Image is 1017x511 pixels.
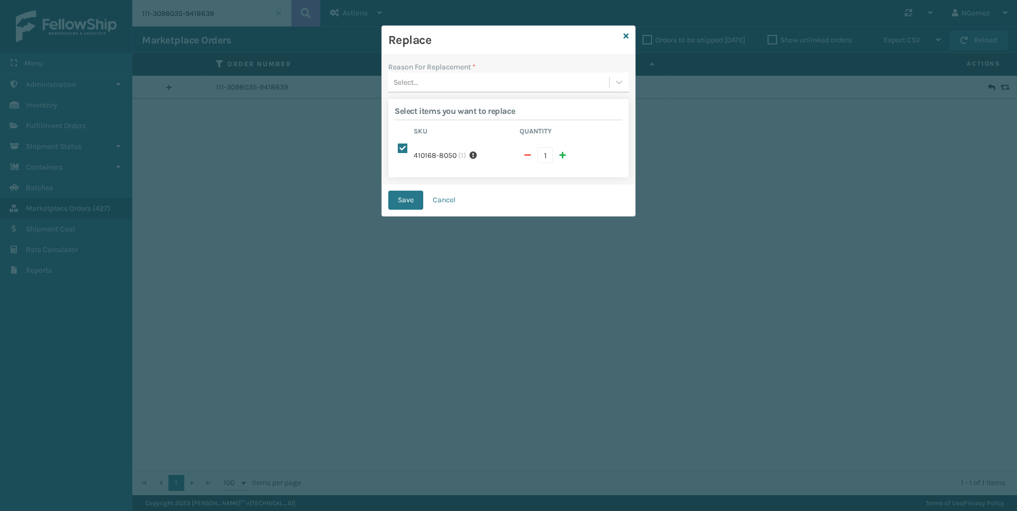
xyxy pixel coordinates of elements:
span: ( 1 ) [458,150,466,161]
button: Save [388,191,423,210]
th: Quantity [516,127,622,139]
h2: Select items you want to replace [395,105,622,116]
button: Cancel [423,191,465,210]
label: Reason For Replacement [388,61,476,73]
h3: Replace [388,32,619,48]
label: 410168-8050 [414,150,457,161]
div: Select... [394,77,418,88]
th: Sku [411,127,516,139]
